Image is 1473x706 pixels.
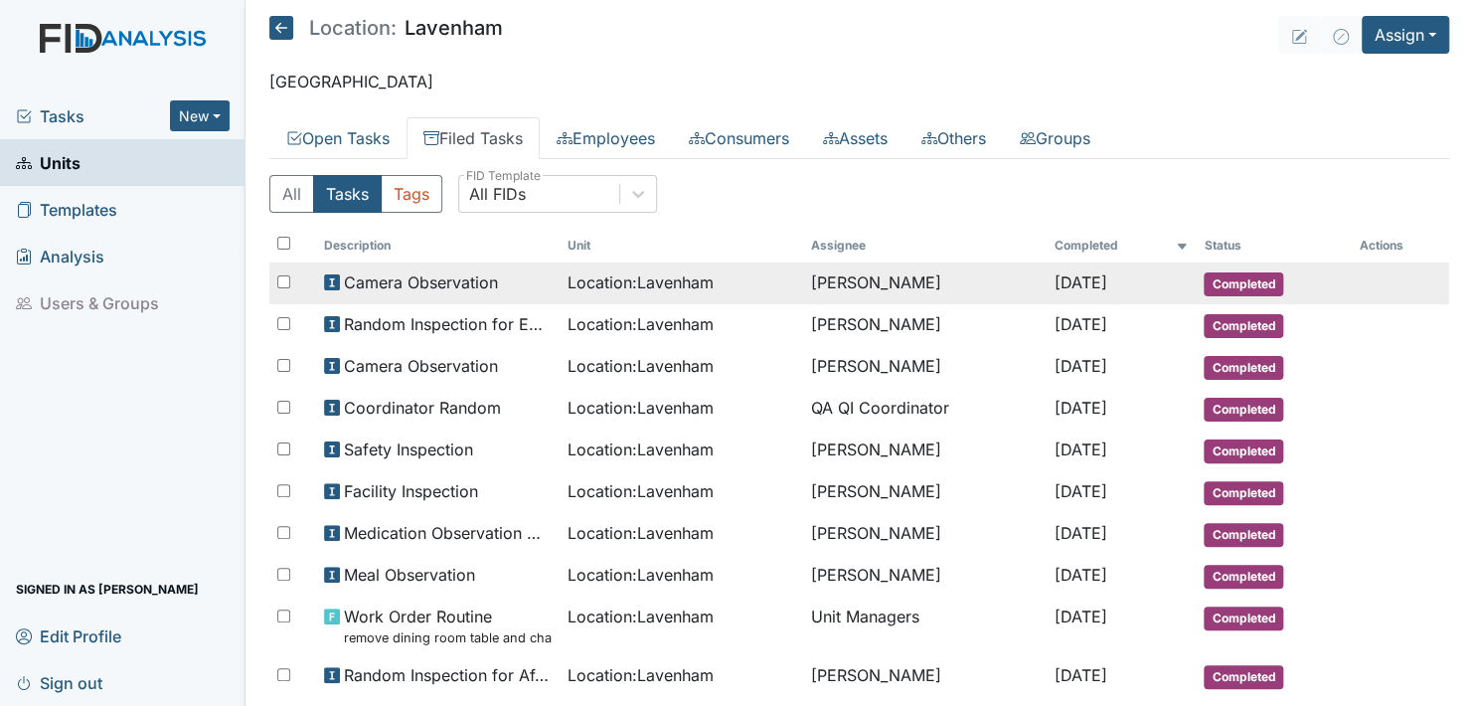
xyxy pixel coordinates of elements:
[803,513,1047,555] td: [PERSON_NAME]
[1047,229,1196,263] th: Toggle SortBy
[344,663,552,687] span: Random Inspection for Afternoon
[344,628,552,647] small: remove dining room table and chairs
[803,229,1047,263] th: Assignee
[568,354,714,378] span: Location : Lavenham
[469,182,526,206] div: All FIDs
[568,521,714,545] span: Location : Lavenham
[344,396,501,420] span: Coordinator Random
[560,229,803,263] th: Toggle SortBy
[16,667,102,698] span: Sign out
[344,270,498,294] span: Camera Observation
[381,175,442,213] button: Tags
[803,430,1047,471] td: [PERSON_NAME]
[269,175,442,213] div: Type filter
[407,117,540,159] a: Filed Tasks
[269,117,407,159] a: Open Tasks
[277,237,290,250] input: Toggle All Rows Selected
[344,605,552,647] span: Work Order Routine remove dining room table and chairs
[803,555,1047,597] td: [PERSON_NAME]
[344,312,552,336] span: Random Inspection for Evening
[803,263,1047,304] td: [PERSON_NAME]
[568,663,714,687] span: Location : Lavenham
[1204,272,1283,296] span: Completed
[1055,665,1107,685] span: [DATE]
[309,18,397,38] span: Location:
[1204,398,1283,422] span: Completed
[568,563,714,587] span: Location : Lavenham
[1204,440,1283,463] span: Completed
[1204,565,1283,589] span: Completed
[269,175,314,213] button: All
[344,438,473,461] span: Safety Inspection
[1055,314,1107,334] span: [DATE]
[568,270,714,294] span: Location : Lavenham
[1204,481,1283,505] span: Completed
[568,312,714,336] span: Location : Lavenham
[170,100,230,131] button: New
[1055,440,1107,459] span: [DATE]
[1196,229,1352,263] th: Toggle SortBy
[16,620,121,651] span: Edit Profile
[1055,356,1107,376] span: [DATE]
[1055,398,1107,418] span: [DATE]
[568,605,714,628] span: Location : Lavenham
[1362,16,1449,54] button: Assign
[540,117,672,159] a: Employees
[568,479,714,503] span: Location : Lavenham
[803,346,1047,388] td: [PERSON_NAME]
[568,438,714,461] span: Location : Lavenham
[1204,314,1283,338] span: Completed
[803,655,1047,697] td: [PERSON_NAME]
[16,241,104,271] span: Analysis
[269,70,1449,93] p: [GEOGRAPHIC_DATA]
[1204,665,1283,689] span: Completed
[1055,481,1107,501] span: [DATE]
[806,117,904,159] a: Assets
[269,16,503,40] h5: Lavenham
[1352,229,1449,263] th: Actions
[344,563,475,587] span: Meal Observation
[16,147,81,178] span: Units
[1204,523,1283,547] span: Completed
[1055,607,1107,626] span: [DATE]
[803,597,1047,655] td: Unit Managers
[672,117,806,159] a: Consumers
[344,521,552,545] span: Medication Observation Checklist
[1055,272,1107,292] span: [DATE]
[344,479,478,503] span: Facility Inspection
[1055,565,1107,585] span: [DATE]
[1055,523,1107,543] span: [DATE]
[1003,117,1107,159] a: Groups
[803,304,1047,346] td: [PERSON_NAME]
[904,117,1003,159] a: Others
[316,229,560,263] th: Toggle SortBy
[16,194,117,225] span: Templates
[803,471,1047,513] td: [PERSON_NAME]
[568,396,714,420] span: Location : Lavenham
[344,354,498,378] span: Camera Observation
[1204,607,1283,630] span: Completed
[803,388,1047,430] td: QA QI Coordinator
[16,574,199,605] span: Signed in as [PERSON_NAME]
[313,175,382,213] button: Tasks
[1204,356,1283,380] span: Completed
[16,104,170,128] a: Tasks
